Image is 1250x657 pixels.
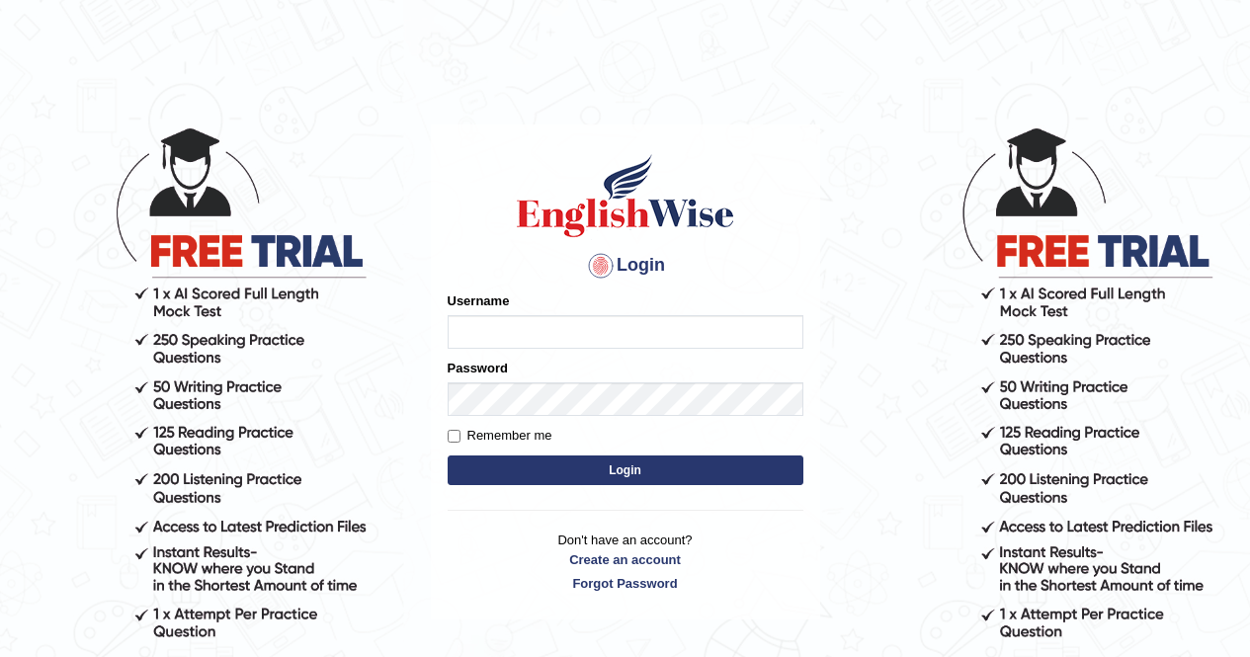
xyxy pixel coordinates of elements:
a: Forgot Password [448,574,803,593]
a: Create an account [448,550,803,569]
label: Password [448,359,508,377]
img: Logo of English Wise sign in for intelligent practice with AI [513,151,738,240]
p: Don't have an account? [448,531,803,592]
label: Remember me [448,426,552,446]
h4: Login [448,250,803,282]
button: Login [448,455,803,485]
input: Remember me [448,430,460,443]
label: Username [448,291,510,310]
